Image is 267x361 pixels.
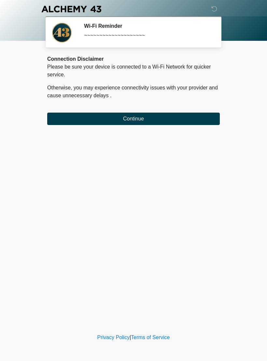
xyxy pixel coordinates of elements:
[52,23,72,42] img: Agent Avatar
[47,84,220,100] p: Otherwise, you may experience connectivity issues with your provider and cause unnecessary delays .
[130,335,131,340] a: |
[41,5,102,13] img: Alchemy 43 Logo
[47,63,220,79] p: Please be sure your device is connected to a Wi-Fi Network for quicker service.
[97,335,130,340] a: Privacy Policy
[84,23,210,29] h2: Wi-Fi Reminder
[131,335,170,340] a: Terms of Service
[47,113,220,125] button: Continue
[84,32,210,39] div: ~~~~~~~~~~~~~~~~~~~~
[47,55,220,63] div: Connection Disclaimer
